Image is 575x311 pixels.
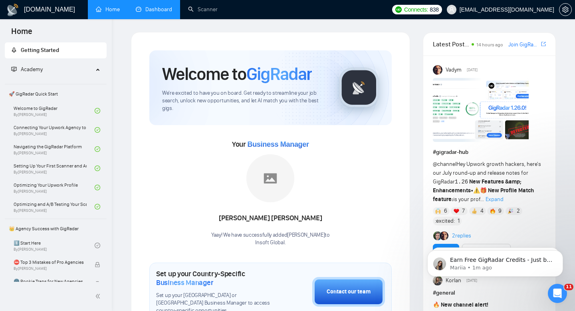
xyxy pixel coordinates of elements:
[211,239,330,247] p: Insoft Global .
[498,207,502,215] span: 9
[136,6,172,13] a: dashboardDashboard
[21,47,59,54] span: Getting Started
[95,262,100,267] span: lock
[433,289,546,297] h1: # general
[433,148,546,157] h1: # gigradar-hub
[339,68,379,108] img: gigradar-logo.png
[95,185,100,190] span: check-circle
[508,208,514,214] img: 🎉
[435,208,441,214] img: 🙌
[430,5,438,14] span: 838
[6,221,106,237] span: 👑 Agency Success with GigRadar
[95,281,100,287] span: lock
[6,86,106,102] span: 🚀 GigRadar Quick Start
[211,211,330,225] div: [PERSON_NAME] [PERSON_NAME]
[14,258,87,266] span: ⛔ Top 3 Mistakes of Pro Agencies
[14,277,87,285] span: 🌚 Rookie Traps for New Agencies
[486,196,504,203] span: Expand
[452,232,471,240] a: 2replies
[5,42,107,58] li: Getting Started
[312,277,385,307] button: Contact our team
[246,63,312,85] span: GigRadar
[433,178,522,194] strong: New Features &amp; Enhancements
[559,3,572,16] button: setting
[11,66,43,73] span: Academy
[95,146,100,152] span: check-circle
[508,40,539,49] a: Join GigRadar Slack Community
[449,7,454,12] span: user
[415,233,575,289] iframe: Intercom notifications message
[433,231,442,240] img: Alex B
[480,207,484,215] span: 4
[472,208,477,214] img: 👍
[96,6,120,13] a: homeHome
[433,161,456,167] span: @channel
[433,78,529,142] img: F09AC4U7ATU-image.png
[433,65,442,75] img: Vadym
[5,26,39,42] span: Home
[444,207,447,215] span: 6
[21,66,43,73] span: Academy
[480,187,487,194] span: 🎁
[14,159,95,177] a: Setting Up Your First Scanner and Auto-BidderBy[PERSON_NAME]
[14,179,95,196] a: Optimizing Your Upwork ProfileBy[PERSON_NAME]
[433,301,440,308] span: 🔥
[211,231,330,247] div: Yaay! We have successfully added [PERSON_NAME] to
[462,207,465,215] span: 7
[455,179,468,185] code: 1.26
[476,42,503,48] span: 14 hours ago
[6,4,19,16] img: logo
[95,108,100,114] span: check-circle
[95,127,100,133] span: check-circle
[490,208,496,214] img: 🔥
[14,237,95,254] a: 1️⃣ Start HereBy[PERSON_NAME]
[11,47,17,53] span: rocket
[395,6,402,13] img: upwork-logo.png
[246,154,294,202] img: placeholder.png
[564,284,573,290] span: 11
[11,66,17,72] span: fund-projection-screen
[517,207,520,215] span: 2
[14,266,87,271] span: By [PERSON_NAME]
[541,40,546,48] a: export
[435,217,455,225] span: :excited:
[14,121,95,139] a: Connecting Your Upwork Agency to GigRadarBy[PERSON_NAME]
[559,6,571,13] span: setting
[446,66,462,74] span: Vadym
[458,217,460,225] span: 1
[14,140,95,158] a: Navigating the GigRadar PlatformBy[PERSON_NAME]
[327,287,371,296] div: Contact our team
[454,208,459,214] img: ❤️
[441,301,488,308] strong: New channel alert!
[232,140,309,149] span: Your
[14,198,95,215] a: Optimizing and A/B Testing Your Scanner for Better ResultsBy[PERSON_NAME]
[156,269,272,287] h1: Set up your Country-Specific
[467,66,478,74] span: [DATE]
[162,90,326,112] span: We're excited to have you on board. Get ready to streamline your job search, unlock new opportuni...
[95,165,100,171] span: check-circle
[95,204,100,209] span: check-circle
[156,278,213,287] span: Business Manager
[14,102,95,120] a: Welcome to GigRadarBy[PERSON_NAME]
[433,39,469,49] span: Latest Posts from the GigRadar Community
[162,63,312,85] h1: Welcome to
[473,187,480,194] span: ⚠️
[95,243,100,248] span: check-circle
[247,140,309,148] span: Business Manager
[95,292,103,300] span: double-left
[433,161,541,203] span: Hey Upwork growth hackers, here's our July round-up and release notes for GigRadar • is your prof...
[188,6,218,13] a: searchScanner
[541,41,546,47] span: export
[404,5,428,14] span: Connects:
[548,284,567,303] iframe: Intercom live chat
[559,6,572,13] a: setting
